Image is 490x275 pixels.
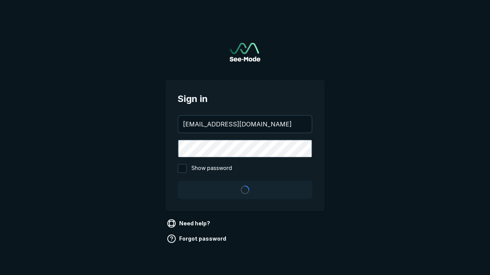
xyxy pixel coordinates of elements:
a: Go to sign in [230,43,260,61]
img: See-Mode Logo [230,43,260,61]
input: your@email.com [178,116,312,133]
a: Forgot password [165,233,229,245]
span: Sign in [178,92,312,106]
a: Need help? [165,217,213,230]
span: Show password [191,164,232,173]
